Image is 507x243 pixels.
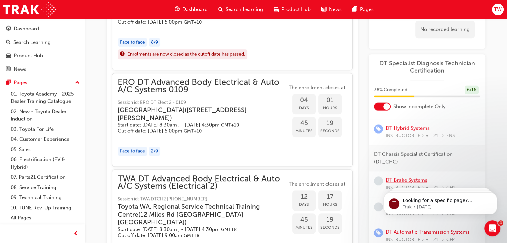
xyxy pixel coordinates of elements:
span: Enrolments are now closed as the cutoff date has passed. [127,51,245,58]
a: 02. New - Toyota Dealer Induction [8,107,82,124]
span: DT Specialist Diagnosis Technician Certification [374,60,480,75]
a: 05. Sales [8,144,82,155]
span: Search Learning [226,6,263,13]
span: Australian Eastern Standard Time GMT+10 [221,122,239,128]
iframe: Intercom live chat [484,220,500,236]
h3: Toyota WA, Regional Service Technical Training Centre ( 12 Miles Rd [GEOGRAPHIC_DATA] [GEOGRAPHIC... [118,203,276,226]
img: Trak [3,2,56,17]
span: Session id: TWA DTCH2 [PHONE_NUMBER] [118,195,287,203]
div: 8 / 9 [149,38,160,47]
h5: Cut off date: [DATE] 9:00am [118,232,276,239]
button: TW [492,4,504,15]
a: 09. Technical Training [8,192,82,203]
a: DT Automatic Transmission Systems [386,229,470,235]
a: car-iconProduct Hub [268,3,316,16]
span: Minutes [292,224,316,231]
button: DashboardSearch LearningProduct HubNews [3,21,82,77]
a: Product Hub [3,50,82,62]
h5: Cut off date: [DATE] 5:00pm [118,128,276,134]
span: Session id: ERO DT Elect 2 - 0109 [118,99,287,107]
span: guage-icon [175,5,180,14]
a: Dashboard [3,23,82,35]
a: 06. Electrification (EV & Hybrid) [8,154,82,172]
span: TW [494,6,502,13]
span: INSTRUCTOR LED [386,132,424,140]
span: guage-icon [6,26,11,32]
span: Pages [360,6,374,13]
div: Face to face [118,38,147,47]
span: learningRecordVerb_NONE-icon [374,176,383,185]
span: The enrollment closes at [287,180,347,188]
h5: Start date: [DATE] 8:30am , - [DATE] 4:30pm [118,226,276,233]
div: Dashboard [14,25,39,33]
a: 10. TUNE Rev-Up Training [8,203,82,213]
span: Australian Eastern Standard Time GMT+10 [184,19,202,25]
span: 4 [498,220,503,226]
span: news-icon [6,67,11,73]
span: Hours [318,104,342,112]
a: News [3,63,82,76]
span: T21-DTEN3 [431,132,455,140]
span: pages-icon [352,5,357,14]
span: Seconds [318,127,342,135]
a: DT Brake Systems [386,177,427,183]
span: pages-icon [6,80,11,86]
span: 45 [292,120,316,127]
span: 45 [292,216,316,224]
div: Face to face [118,147,147,156]
div: Product Hub [14,52,43,60]
span: 04 [292,97,316,104]
a: 08. Service Training [8,182,82,193]
span: exclaim-icon [120,50,125,59]
span: 38 % Completed [374,86,407,94]
span: Australian Western Standard Time GMT+8 [221,227,237,232]
a: 07. Parts21 Certification [8,172,82,182]
span: 12 [292,193,316,201]
h3: [GEOGRAPHIC_DATA] ( [STREET_ADDRESS][PERSON_NAME] ) [118,106,276,122]
span: search-icon [6,40,11,46]
span: The enrollment closes at [287,84,347,92]
span: News [329,6,342,13]
span: up-icon [75,79,80,87]
span: 01 [318,97,342,104]
button: ERO DT Advanced Body Electrical & Auto A/C Systems 0109Session id: ERO DT Elect 2 - 0109[GEOGRAPH... [118,79,347,161]
span: Days [292,201,316,208]
span: prev-icon [73,230,78,238]
span: 19 [318,216,342,224]
span: Australian Eastern Standard Time GMT+10 [184,128,202,134]
span: learningRecordVerb_ENROLL-icon [374,228,383,237]
span: Dashboard [182,6,208,13]
div: Pages [14,79,27,87]
span: news-icon [321,5,326,14]
div: 2 / 9 [149,147,160,156]
span: search-icon [218,5,223,14]
span: 19 [318,120,342,127]
a: news-iconNews [316,3,347,16]
a: DT Hybrid Systems [386,125,430,131]
button: Pages [3,77,82,89]
span: Product Hub [281,6,311,13]
span: ERO DT Advanced Body Electrical & Auto A/C Systems 0109 [118,79,287,94]
span: Australian Western Standard Time GMT+8 [184,233,199,238]
a: Search Learning [3,36,82,49]
span: car-icon [6,53,11,59]
div: Search Learning [13,39,51,46]
span: 17 [318,193,342,201]
span: TWA DT Advanced Body Electrical & Auto A/C Systems (Electrical 2) [118,175,287,190]
span: Hours [318,201,342,208]
a: All Pages [8,213,82,223]
a: search-iconSearch Learning [213,3,268,16]
h5: Start date: [DATE] 8:30am , - [DATE] 4:30pm [118,122,276,128]
div: 6 / 16 [465,86,479,95]
a: pages-iconPages [347,3,379,16]
span: car-icon [274,5,279,14]
h5: Cut off date: [DATE] 5:00pm [118,19,336,25]
a: 03. Toyota For Life [8,124,82,134]
div: No recorded learning [415,21,475,38]
span: Minutes [292,127,316,135]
